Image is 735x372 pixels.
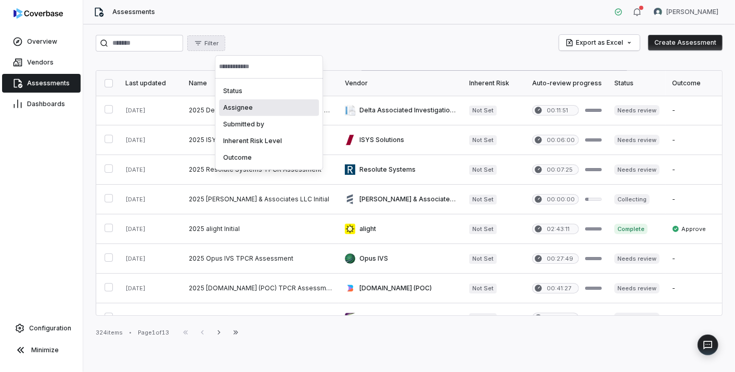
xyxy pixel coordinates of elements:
[666,155,717,185] td: -
[666,125,717,155] td: -
[2,32,81,51] a: Overview
[204,40,218,47] span: Filter
[648,4,725,20] button: Sean Wozniak avatar[PERSON_NAME]
[27,100,65,108] span: Dashboards
[666,8,718,16] span: [PERSON_NAME]
[666,96,717,125] td: -
[219,133,319,149] div: Inherent Risk Level
[648,35,723,50] button: Create Assessment
[29,324,71,332] span: Configuration
[27,79,70,87] span: Assessments
[532,79,602,87] div: Auto-review progress
[654,8,662,16] img: Sean Wozniak avatar
[345,79,457,87] div: Vendor
[138,329,169,337] div: Page 1 of 13
[219,83,319,99] div: Status
[666,244,717,274] td: -
[666,274,717,303] td: -
[219,99,319,116] div: Assignee
[189,79,332,87] div: Name
[215,79,323,170] div: Suggestions
[219,116,319,133] div: Submitted by
[14,8,63,19] img: logo-D7KZi-bG.svg
[614,79,660,87] div: Status
[469,79,520,87] div: Inherent Risk
[2,53,81,72] a: Vendors
[31,346,59,354] span: Minimize
[666,185,717,214] td: -
[112,8,155,16] span: Assessments
[2,74,81,93] a: Assessments
[666,303,717,333] td: -
[27,37,57,46] span: Overview
[125,79,176,87] div: Last updated
[27,58,54,67] span: Vendors
[2,95,81,113] a: Dashboards
[672,79,711,87] div: Outcome
[4,340,79,361] button: Minimize
[96,329,123,337] div: 324 items
[219,149,319,166] div: Outcome
[559,35,640,50] button: Export as Excel
[129,329,132,336] div: •
[187,35,225,51] button: Filter
[4,319,79,338] a: Configuration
